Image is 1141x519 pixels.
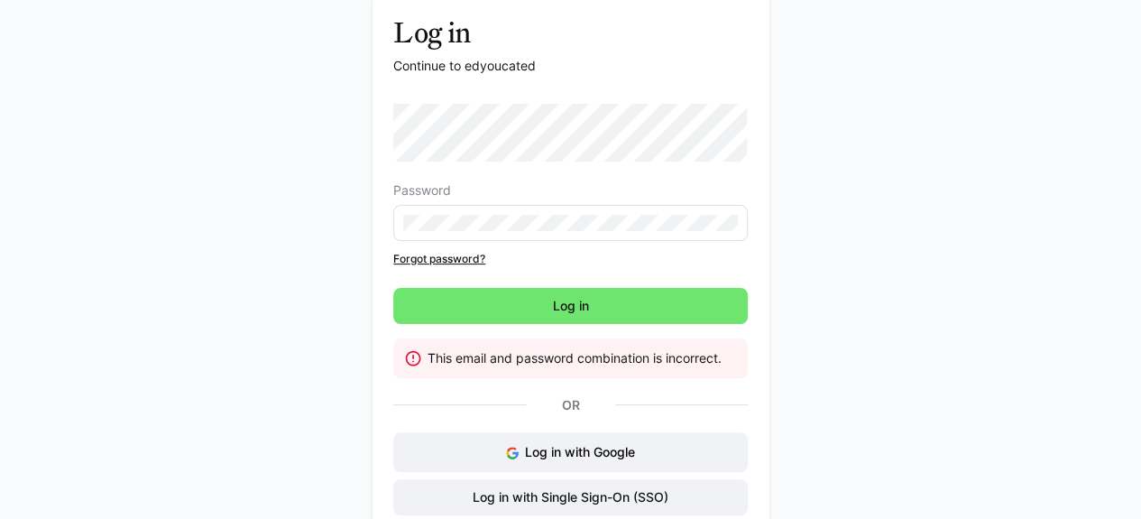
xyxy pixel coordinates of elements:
[428,349,733,367] div: This email and password combination is incorrect.
[393,15,748,50] h3: Log in
[393,432,748,472] button: Log in with Google
[470,488,671,506] span: Log in with Single Sign-On (SSO)
[526,393,614,418] p: Or
[393,288,748,324] button: Log in
[525,444,635,459] span: Log in with Google
[550,297,592,315] span: Log in
[393,183,451,198] span: Password
[393,57,748,75] p: Continue to edyoucated
[393,479,748,515] button: Log in with Single Sign-On (SSO)
[393,252,748,266] a: Forgot password?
